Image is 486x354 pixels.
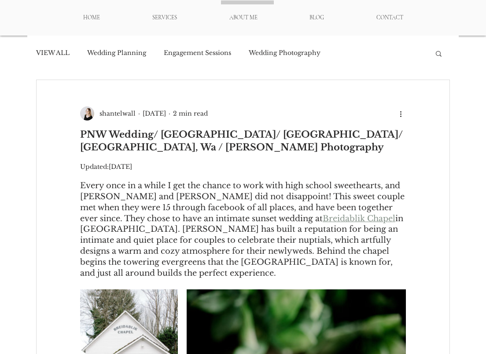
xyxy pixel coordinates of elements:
[350,10,429,26] a: CONTACT
[372,10,408,26] p: CONTACT
[87,49,146,58] a: Wedding Planning
[323,214,395,223] a: Breidablik Chapel
[225,10,262,26] p: ABOUT ME
[173,109,208,117] span: 2 min read
[283,10,350,26] a: BLOG
[79,10,104,26] p: HOME
[80,181,407,223] span: Every once in a while I get the chance to work with high school sweethearts, and [PERSON_NAME] an...
[126,10,203,26] div: SERVICES
[164,49,231,58] a: Engagement Sessions
[305,10,328,26] p: BLOG
[109,163,132,171] span: Nov 9, 2023
[203,10,283,26] a: ABOUT ME
[434,50,443,57] div: Search
[36,49,70,58] a: VIEW ALL
[143,109,166,117] span: Apr 6, 2021
[80,162,406,172] p: Updated:
[148,10,181,26] p: SERVICES
[80,214,405,278] span: in [GEOGRAPHIC_DATA]. [PERSON_NAME] has built a reputation for being an intimate and quiet place ...
[35,36,426,71] nav: Blog
[395,108,406,119] button: More actions
[57,10,429,26] nav: Site
[80,128,406,154] h1: PNW Wedding/ [GEOGRAPHIC_DATA]/ [GEOGRAPHIC_DATA]/ [GEOGRAPHIC_DATA], Wa / [PERSON_NAME] Photography
[57,10,126,26] a: HOME
[249,49,320,58] a: Wedding Photography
